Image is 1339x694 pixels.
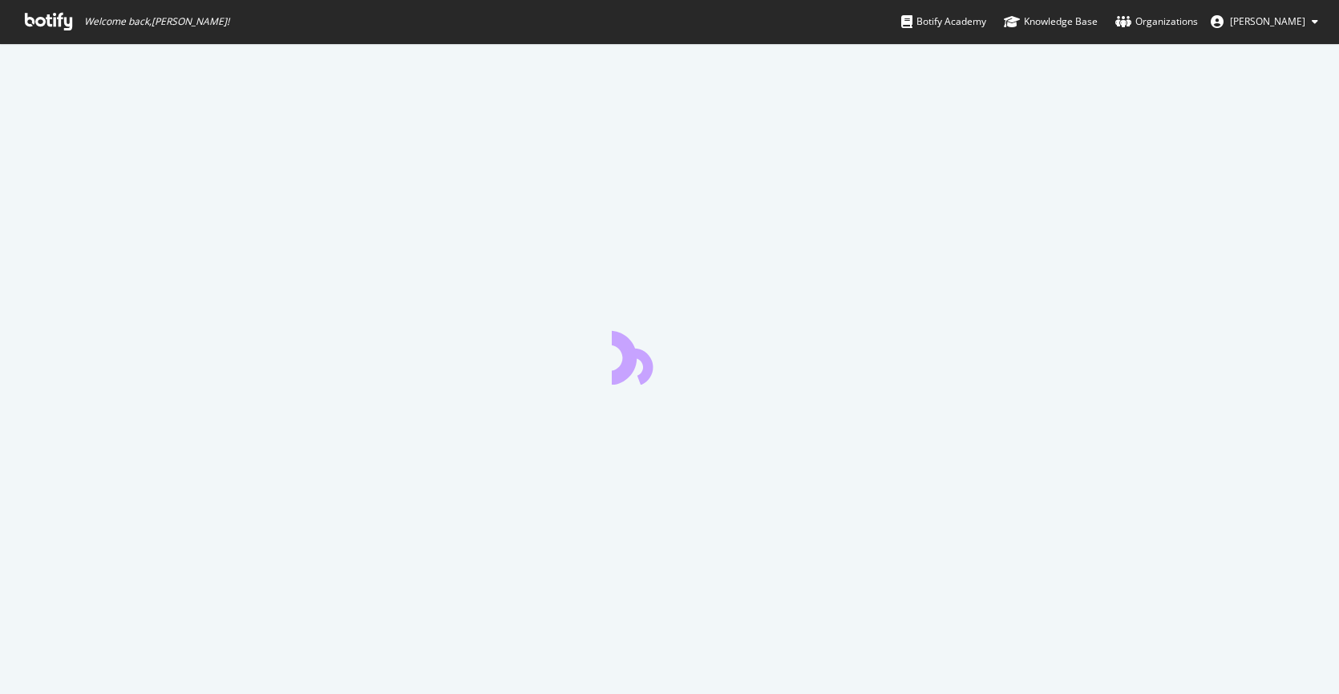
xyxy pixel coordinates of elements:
span: Welcome back, [PERSON_NAME] ! [84,15,229,28]
div: Botify Academy [901,14,986,30]
button: [PERSON_NAME] [1198,9,1331,34]
div: animation [612,327,727,385]
span: Marta Leira Gomez [1230,14,1305,28]
div: Organizations [1115,14,1198,30]
div: Knowledge Base [1004,14,1098,30]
